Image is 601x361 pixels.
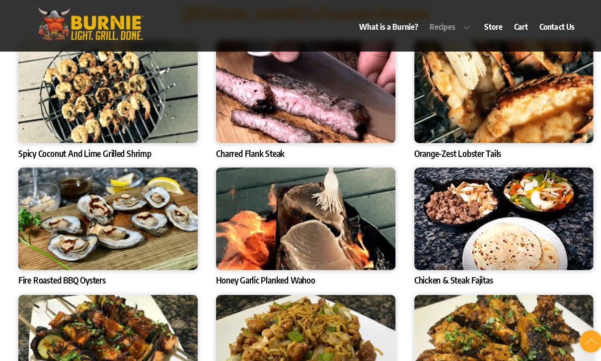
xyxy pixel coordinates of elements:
[525,15,569,38] a: Contact Us
[407,40,583,141] img: Orange-Zest Lobster Tails
[32,28,146,45] a: Burnie Grill
[212,145,279,156] a: Charred Flank Steak
[212,270,309,281] a: Honey Garlic Planked Wahoo
[500,15,523,38] a: Cart
[212,164,388,265] img: Honey Garlic Planked Wahoo
[471,15,498,38] a: Store
[407,270,484,281] a: Chicken & Steak Fajitas
[417,15,470,38] a: Recipes
[18,270,104,281] a: Fire Roasted BBQ Oysters
[212,40,388,141] img: Charred Flank Steak
[18,164,194,265] img: Fire Roasted BBQ Oysters
[407,164,583,265] img: Chicken & Steak Fajitas
[18,40,194,141] img: Spicy Coconut And Lime Grilled Shrimp
[18,145,149,156] a: Spicy Coconut And Lime Grilled Shrimp
[348,15,415,38] a: What is a Burnie?
[407,145,492,156] a: Orange-Zest Lobster Tails
[32,5,146,42] img: burniegrill.com-logo-high-res-2020110_500px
